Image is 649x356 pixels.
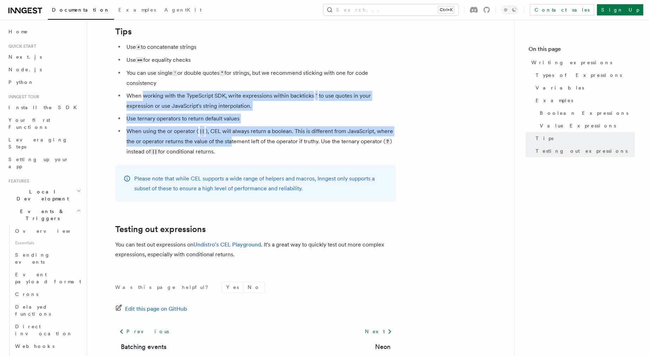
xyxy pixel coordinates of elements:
span: Install the SDK [8,105,81,110]
button: Search...Ctrl+K [323,4,458,15]
a: Webhooks [12,340,83,352]
a: Types of Expressions [533,69,635,81]
a: Node.js [6,63,83,76]
a: Testing out expressions [115,224,206,234]
a: Contact sales [530,4,594,15]
a: Direct invocation [12,320,83,340]
span: Crons [15,291,38,297]
span: Leveraging Steps [8,137,68,150]
p: Please note that while CEL supports a wide range of helpers and macros, Inngest only supports a s... [134,174,388,193]
a: Examples [533,94,635,107]
span: Testing out expressions [536,147,628,154]
a: Neon [375,342,391,352]
code: ` [314,93,319,99]
li: Use for equality checks [124,55,396,65]
a: Testing out expressions [533,145,635,157]
span: Node.js [8,67,42,72]
a: Overview [12,225,83,237]
p: Was this page helpful? [115,284,213,291]
a: AgentKit [160,2,206,19]
code: || [198,128,206,134]
span: Home [8,28,28,35]
span: Local Development [6,188,77,202]
code: ? [385,139,390,145]
span: Variables [536,84,584,91]
span: Overview [15,228,87,234]
li: Use ternary operators to return default values [124,114,396,124]
a: Delayed functions [12,301,83,320]
a: Value Expressions [537,119,635,132]
span: Setting up your app [8,157,69,169]
span: Webhooks [15,343,54,349]
span: Boolean Expressions [540,110,628,117]
a: Install the SDK [6,101,83,114]
a: Sending events [12,249,83,268]
span: Quick start [6,44,36,49]
span: Examples [118,7,156,13]
code: + [136,44,141,50]
span: Edit this page on GitHub [125,304,187,314]
span: Your first Functions [8,117,50,130]
span: Delayed functions [15,304,51,317]
li: When working with the TypeScript SDK, write expressions within backticks to use quotes in your ex... [124,91,396,111]
button: No [243,282,264,293]
a: Examples [114,2,160,19]
a: Documentation [48,2,114,20]
span: Direct invocation [15,324,73,336]
a: Writing expressions [529,56,635,69]
a: Setting up your app [6,153,83,173]
a: Home [6,25,83,38]
a: Batching events [121,342,166,352]
a: Event payload format [12,268,83,288]
span: Python [8,79,34,85]
span: Documentation [52,7,110,13]
code: ' [172,70,177,76]
a: Tips [533,132,635,145]
code: || [151,149,158,155]
p: You can test out expressions on . It's a great way to quickly test out more complex expressions, ... [115,240,396,259]
span: Types of Expressions [536,72,622,79]
span: Tips [536,135,553,142]
a: Crons [12,288,83,301]
a: Tips [115,27,132,37]
a: Variables [533,81,635,94]
span: Events & Triggers [6,208,77,222]
a: Edit this page on GitHub [115,304,187,314]
button: Events & Triggers [6,205,83,225]
span: Sending events [15,252,50,265]
code: == [136,57,143,63]
a: Your first Functions [6,114,83,133]
a: Previous [115,325,173,338]
kbd: Ctrl+K [438,6,454,13]
a: Undistro's CEL Playground [194,241,261,248]
a: Next [361,325,396,338]
span: Examples [536,97,573,104]
span: Event payload format [15,272,81,284]
a: Leveraging Steps [6,133,83,153]
a: Python [6,76,83,88]
span: Essentials [12,237,83,249]
span: Next.js [8,54,42,60]
button: Local Development [6,185,83,205]
span: Value Expressions [540,122,616,129]
a: Boolean Expressions [537,107,635,119]
code: " [219,70,224,76]
h4: On this page [529,45,635,56]
span: Features [6,178,29,184]
span: Inngest tour [6,94,39,100]
span: Writing expressions [531,59,612,66]
a: Sign Up [597,4,643,15]
button: Yes [222,282,243,293]
li: Use to concatenate strings [124,42,396,52]
button: Toggle dark mode [501,6,518,14]
li: When using the or operator ( ), CEL will always return a boolean. This is different from JavaScri... [124,126,396,157]
a: Next.js [6,51,83,63]
li: You can use single or double quotes for strings, but we recommend sticking with one for code cons... [124,68,396,88]
span: AgentKit [164,7,202,13]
